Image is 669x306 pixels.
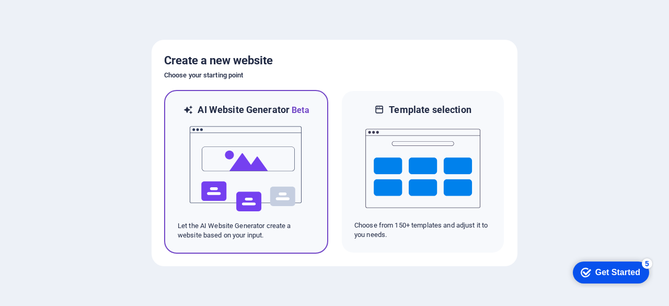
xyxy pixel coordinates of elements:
div: Get Started [31,12,76,21]
h6: Choose your starting point [164,69,505,82]
h5: Create a new website [164,52,505,69]
div: AI Website GeneratorBetaaiLet the AI Website Generator create a website based on your input. [164,90,328,254]
div: Get Started 5 items remaining, 0% complete [8,5,85,27]
span: Beta [290,105,309,115]
p: Let the AI Website Generator create a website based on your input. [178,221,315,240]
p: Choose from 150+ templates and adjust it to you needs. [354,221,491,240]
img: ai [189,117,304,221]
h6: AI Website Generator [198,104,309,117]
div: 5 [77,2,88,13]
h6: Template selection [389,104,471,116]
div: Template selectionChoose from 150+ templates and adjust it to you needs. [341,90,505,254]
